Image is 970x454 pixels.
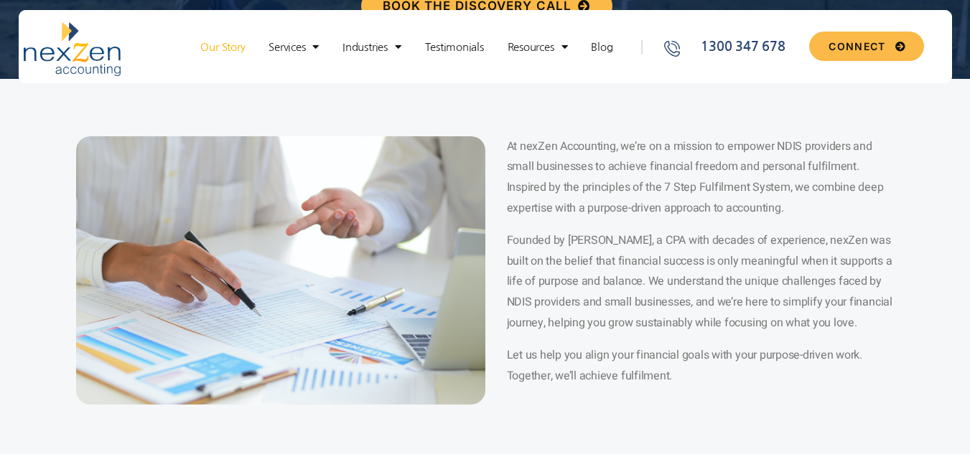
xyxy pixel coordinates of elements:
[662,37,804,57] a: 1300 347 678
[507,232,892,331] span: Founded by [PERSON_NAME], a CPA with decades of experience, nexZen was built on the belief that f...
[261,40,326,55] a: Services
[507,346,862,384] span: Let us help you align your financial goals with your purpose-driven work. Together, we’ll achieve...
[335,40,408,55] a: Industries
[829,42,885,52] span: CONNECT
[507,138,884,217] span: At nexZen Accounting, we’re on a mission to empower NDIS providers and small businesses to achiev...
[809,32,923,61] a: CONNECT
[697,37,785,57] span: 1300 347 678
[500,40,575,55] a: Resources
[418,40,491,55] a: Testimonials
[584,40,620,55] a: Blog
[193,40,252,55] a: Our Story
[179,40,633,55] nav: Menu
